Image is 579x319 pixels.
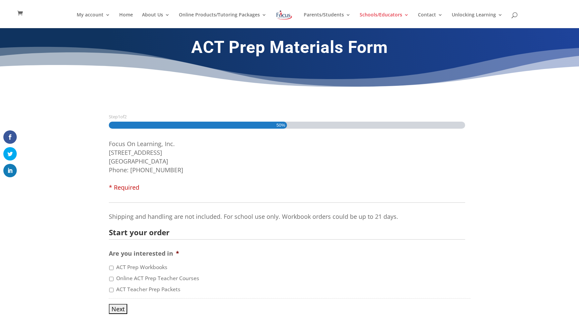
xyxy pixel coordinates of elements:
[116,285,180,294] label: ACT Teacher Prep Packets
[360,12,409,28] a: Schools/Educators
[276,122,285,129] span: 50%
[124,114,127,120] span: 2
[109,212,465,221] p: Shipping and handling are not included. For school use only. Workbook orders could be up to 21 days.
[118,114,120,120] span: 1
[109,115,471,119] h3: Step of
[142,12,170,28] a: About Us
[119,12,133,28] a: Home
[304,12,351,28] a: Parents/Students
[109,229,460,237] h2: Start your order
[116,263,167,271] label: ACT Prep Workbooks
[109,183,139,191] span: * Required
[276,9,293,21] img: Focus on Learning
[109,250,179,257] label: Are you interested in
[179,12,267,28] a: Online Products/Tutoring Packages
[77,12,110,28] a: My account
[109,304,127,314] input: Next
[418,12,443,28] a: Contact
[116,274,199,282] label: Online ACT Prep Teacher Courses
[109,139,471,192] li: Focus On Learning, Inc. [STREET_ADDRESS] [GEOGRAPHIC_DATA] Phone: [PHONE_NUMBER]
[452,12,503,28] a: Unlocking Learning
[109,37,471,61] h1: ACT Prep Materials Form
